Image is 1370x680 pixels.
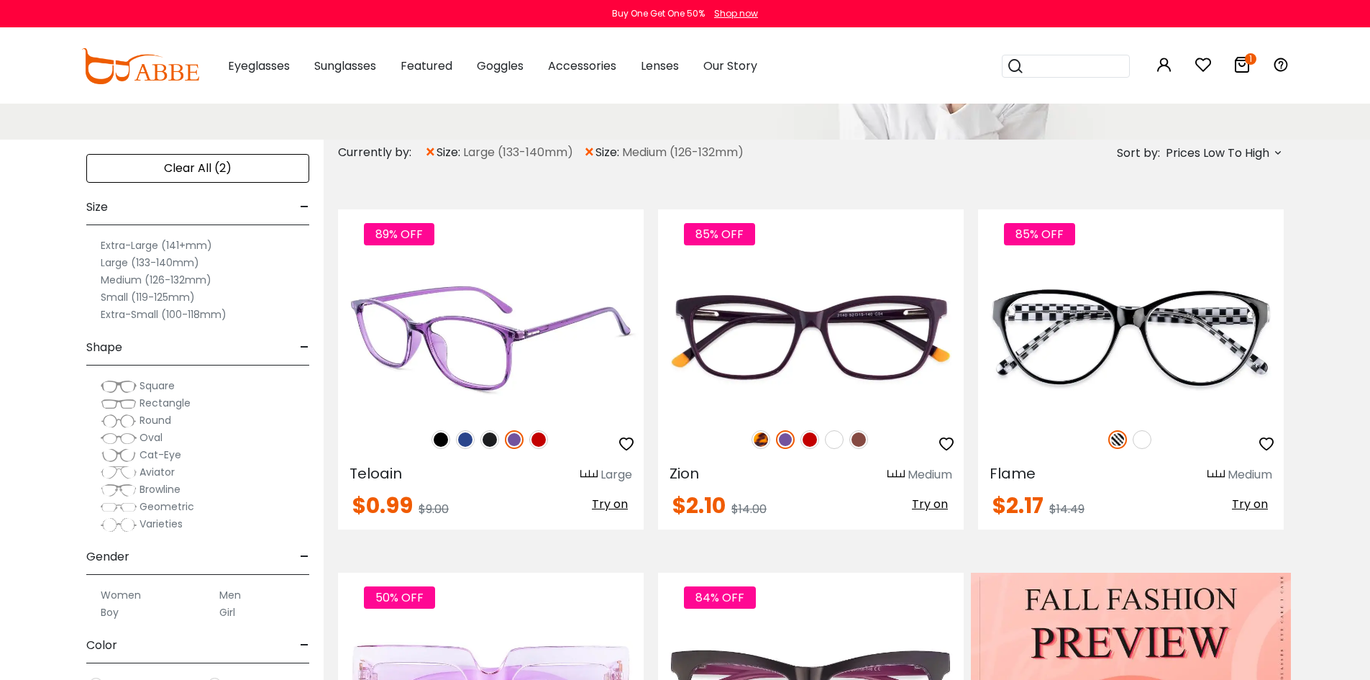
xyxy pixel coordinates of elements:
[140,378,175,393] span: Square
[707,7,758,19] a: Shop now
[101,271,211,289] label: Medium (126-132mm)
[612,7,705,20] div: Buy One Get One 50%
[300,330,309,365] span: -
[219,586,241,604] label: Men
[401,58,452,74] span: Featured
[140,499,194,514] span: Geometric
[314,58,376,74] span: Sunglasses
[908,466,952,484] div: Medium
[300,540,309,574] span: -
[101,500,137,514] img: Geometric.png
[849,430,868,449] img: Brown
[641,58,679,74] span: Lenses
[101,289,195,306] label: Small (119-125mm)
[800,430,819,449] img: Red
[752,430,770,449] img: Leopard
[101,517,137,532] img: Varieties.png
[990,463,1036,484] span: Flame
[505,430,524,449] img: Purple
[477,58,524,74] span: Goggles
[776,430,795,449] img: Purple
[437,144,463,161] span: size:
[548,58,616,74] span: Accessories
[101,379,137,394] img: Square.png
[1245,53,1256,65] i: 1
[101,448,137,463] img: Cat-Eye.png
[352,490,413,521] span: $0.99
[419,501,449,517] span: $9.00
[101,396,137,411] img: Rectangle.png
[1004,223,1075,245] span: 85% OFF
[672,490,726,521] span: $2.10
[364,586,435,609] span: 50% OFF
[1166,140,1269,166] span: Prices Low To High
[101,604,119,621] label: Boy
[424,140,437,166] span: ×
[580,469,598,480] img: size ruler
[86,330,122,365] span: Shape
[714,7,758,20] div: Shop now
[1117,145,1160,161] span: Sort by:
[1233,59,1251,76] a: 1
[825,430,844,449] img: White
[101,483,137,497] img: Browline.png
[350,463,402,484] span: Teloain
[101,586,141,604] label: Women
[887,469,905,480] img: size ruler
[140,517,183,531] span: Varieties
[731,501,767,517] span: $14.00
[219,604,235,621] label: Girl
[622,144,744,161] span: Medium (126-132mm)
[101,466,137,480] img: Aviator.png
[101,237,212,254] label: Extra-Large (141+mm)
[338,261,644,414] img: Matte-black Teloain - TR ,Light Weight
[338,140,424,166] div: Currently by:
[101,306,227,323] label: Extra-Small (100-118mm)
[140,448,181,462] span: Cat-Eye
[81,48,199,84] img: abbeglasses.com
[300,190,309,225] span: -
[588,495,632,514] button: Try on
[86,190,108,225] span: Size
[463,144,573,161] span: Large (133-140mm)
[140,413,171,427] span: Round
[101,254,199,271] label: Large (133-140mm)
[140,430,163,445] span: Oval
[1232,496,1268,512] span: Try on
[529,430,548,449] img: Red
[480,430,499,449] img: Matte Black
[1133,430,1151,449] img: White
[228,58,290,74] span: Eyeglasses
[140,396,191,410] span: Rectangle
[86,540,129,574] span: Gender
[595,144,622,161] span: size:
[101,414,137,428] img: Round.png
[364,223,434,245] span: 89% OFF
[600,466,632,484] div: Large
[684,223,755,245] span: 85% OFF
[583,140,595,166] span: ×
[912,496,948,512] span: Try on
[592,496,628,512] span: Try on
[1108,430,1127,449] img: Pattern
[1228,495,1272,514] button: Try on
[670,463,699,484] span: Zion
[978,261,1284,414] img: Pattern Flame - Plastic ,Universal Bridge Fit
[1049,501,1084,517] span: $14.49
[1228,466,1272,484] div: Medium
[456,430,475,449] img: Blue
[86,628,117,663] span: Color
[140,482,181,497] span: Browline
[1207,469,1225,480] img: size ruler
[703,58,757,74] span: Our Story
[300,628,309,663] span: -
[992,490,1044,521] span: $2.17
[431,430,450,449] img: Black
[86,154,309,183] div: Clear All (2)
[684,586,756,609] span: 84% OFF
[658,261,964,414] img: Purple Zion - Acetate ,Universal Bridge Fit
[140,465,175,479] span: Aviator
